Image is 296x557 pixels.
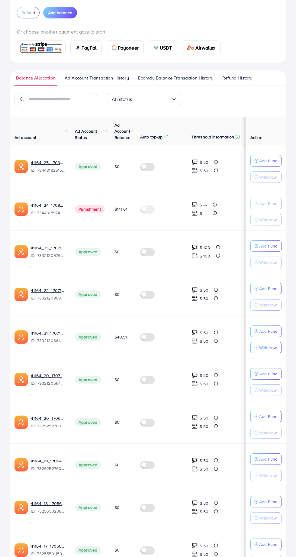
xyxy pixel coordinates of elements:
[259,344,277,351] p: Withdraw
[31,202,65,216] div: <span class='underline'>41164_24_1709982576916</span></br>7344318974215340033
[114,122,130,141] span: Ad Account Balance
[14,330,28,344] img: ic-ads-acc.e4c84228.svg
[65,75,129,81] span: Ad Account Transaction History
[259,216,277,223] p: Withdraw
[191,508,198,515] img: top-up amount
[259,242,278,250] p: Add Fund
[31,295,65,301] span: ID: 7332120969684811778
[250,496,282,507] button: Add Fund
[191,542,198,549] img: top-up amount
[250,155,282,167] button: Add Fund
[31,415,65,429] div: <span class='underline'>41164_20_1706474683598</span></br>7329252780571557890
[14,458,28,471] img: ic-ads-acc.e4c84228.svg
[138,75,213,81] span: Ecomdy Balance Transaction History
[31,415,65,421] a: 41164_20_1706474683598
[75,504,101,511] span: Approved
[191,210,198,216] img: top-up amount
[107,93,182,105] div: Search for option
[149,40,177,55] a: cardUSDT
[195,44,215,51] span: Airwallex
[31,551,65,557] span: ID: 7325553115980349442
[31,245,65,259] div: <span class='underline'>41164_23_1707142475983</span></br>7332120976240689154
[118,44,139,51] span: Payoneer
[200,252,211,260] p: $ 100
[31,252,65,258] span: ID: 7332120976240689154
[250,283,282,294] button: Add Fund
[31,543,65,549] a: 41164_17_1705613281037
[31,210,65,216] span: ID: 7344318974215340033
[31,338,65,344] span: ID: 7332120664427642882
[160,44,172,51] span: USDT
[200,542,209,549] p: $ 50
[114,206,127,212] span: $141.61
[114,334,127,340] span: $40.51
[31,458,65,472] div: <span class='underline'>41164_19_1706474666940</span></br>7329252760468127746
[31,245,65,251] a: 41164_23_1707142475983
[200,500,209,507] p: $ 50
[191,338,198,344] img: top-up amount
[31,500,65,514] div: <span class='underline'>41164_18_1705613299404</span></br>7325553238722314241
[200,287,209,294] p: $ 50
[200,508,209,515] p: $ 50
[191,415,198,421] img: top-up amount
[75,290,101,298] span: Approved
[31,500,65,507] a: 41164_18_1705613299404
[70,40,102,55] a: cardPayPal
[191,167,198,174] img: top-up amount
[132,95,171,104] input: Search for option
[75,546,101,554] span: Approved
[250,214,282,225] button: Withdraw
[75,163,101,170] span: Approved
[82,44,97,51] span: PayPal
[259,157,278,164] p: Add Fund
[259,173,277,181] p: Withdraw
[31,423,65,429] span: ID: 7329252780571557890
[75,461,101,469] span: Approved
[14,416,28,429] img: ic-ads-acc.e4c84228.svg
[191,159,198,165] img: top-up amount
[31,508,65,514] span: ID: 7325553238722314241
[191,202,198,208] img: top-up amount
[19,41,63,54] img: card
[31,330,65,344] div: <span class='underline'>41164_21_1707142387585</span></br>7332120664427642882
[191,423,198,429] img: top-up amount
[114,547,120,553] span: $0
[48,10,72,16] span: Add balance
[31,160,65,173] div: <span class='underline'>41164_25_1709982599082</span></br>7344319251534069762
[191,244,198,251] img: top-up amount
[191,133,234,141] p: Threshold information
[31,202,65,208] a: 41164_24_1709982576916
[14,501,28,514] img: ic-ads-acc.e4c84228.svg
[250,325,282,337] button: Add Fund
[114,377,120,383] span: $0
[114,462,120,468] span: $0
[114,249,120,255] span: $0
[21,10,35,16] span: Refund
[114,504,120,510] span: $0
[75,128,97,140] span: Ad Account Status
[107,40,144,55] a: cardPayoneer
[14,543,28,557] img: ic-ads-acc.e4c84228.svg
[14,373,28,386] img: ic-ads-acc.e4c84228.svg
[191,253,198,259] img: top-up amount
[259,429,277,436] p: Withdraw
[75,418,101,426] span: Approved
[191,500,198,506] img: top-up amount
[182,40,220,55] a: cardAirwallex
[250,384,282,396] button: Withdraw
[31,287,65,301] div: <span class='underline'>41164_22_1707142456408</span></br>7332120969684811778
[259,455,278,463] p: Add Fund
[200,201,207,209] p: $ ---
[250,299,282,311] button: Withdraw
[250,368,282,380] button: Add Fund
[31,373,65,379] a: 41164_20_1707142368069
[200,167,209,174] p: $ 50
[191,287,198,293] img: top-up amount
[114,419,120,425] span: $0
[259,387,277,394] p: Withdraw
[14,202,28,216] img: ic-ads-acc.e4c84228.svg
[114,291,120,297] span: $0
[250,171,282,183] button: Withdraw
[16,75,56,81] span: Balance Allocation
[112,45,117,50] img: card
